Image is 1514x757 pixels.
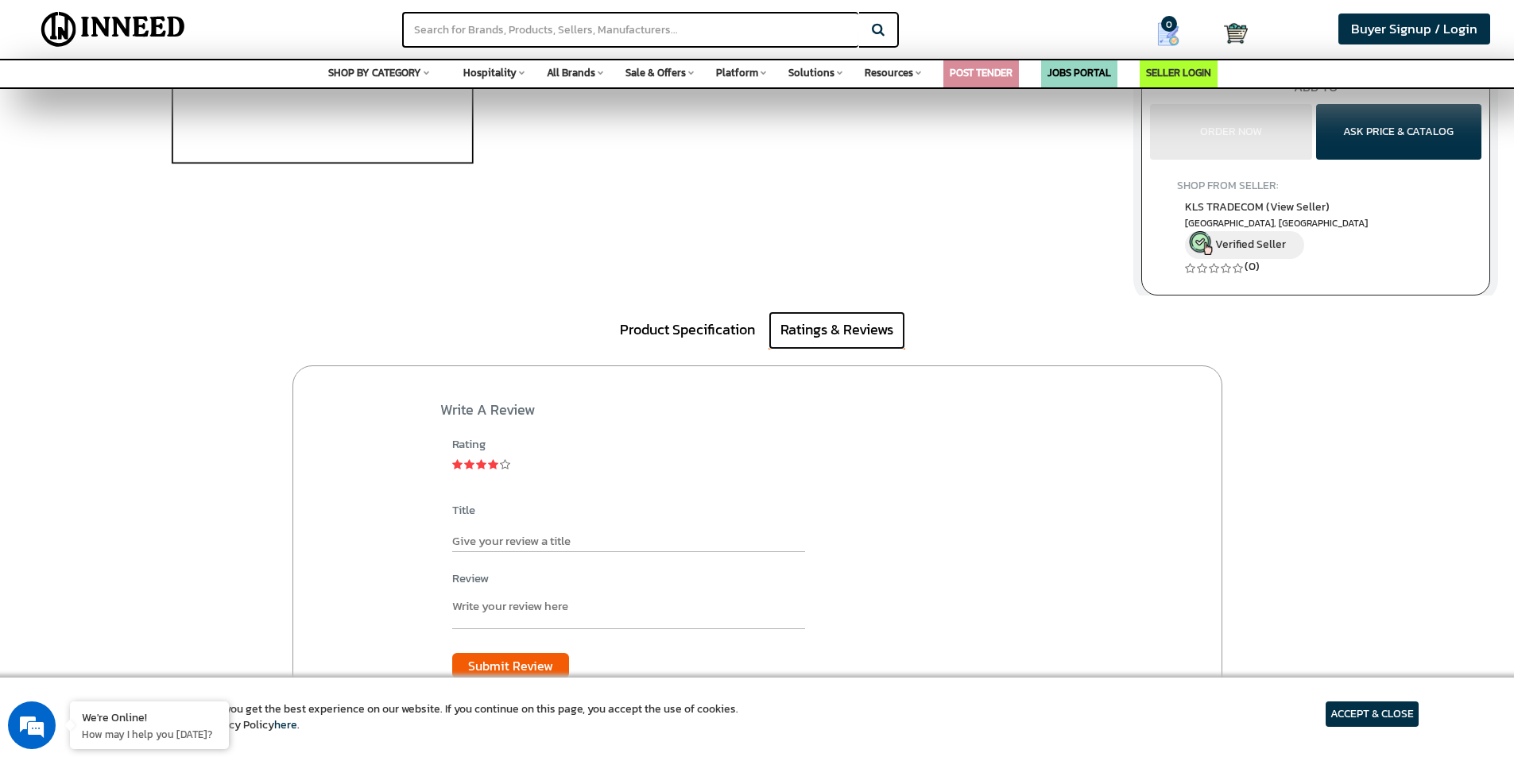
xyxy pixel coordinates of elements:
[1224,21,1248,45] img: Cart
[500,457,511,473] a: 5
[402,12,858,48] input: Search for Brands, Products, Sellers, Manufacturers...
[769,311,905,350] a: Ratings & Reviews
[608,311,767,348] a: Product Specification
[1189,231,1213,255] img: inneed-verified-seller-icon.png
[274,716,297,733] a: here
[625,65,686,80] span: Sale & Offers
[716,65,758,80] span: Platform
[1185,199,1330,215] span: KLS TRADECOM
[476,457,487,473] a: 3
[452,570,805,586] label: Review
[452,457,463,473] a: 1
[1224,16,1239,51] a: Cart
[82,727,217,741] p: How may I help you today?
[1177,180,1454,191] h4: SHOP FROM SELLER:
[865,65,913,80] span: Resources
[125,416,202,427] em: Driven by SalesIQ
[1326,701,1419,727] article: ACCEPT & CLOSE
[92,200,219,361] span: We're online!
[28,10,199,49] img: Inneed.Market
[1146,65,1211,80] a: SELLER LOGIN
[82,709,217,724] div: We're Online!
[1156,22,1180,46] img: Show My Quotes
[464,457,475,473] a: 2
[1142,78,1489,96] div: ADD TO
[1245,258,1260,275] a: (0)
[1125,16,1224,52] a: my Quotes 0
[1351,19,1477,39] span: Buyer Signup / Login
[488,457,499,473] a: 4
[463,65,517,80] span: Hospitality
[547,65,595,80] span: All Brands
[452,530,805,552] input: Give your review a title
[1161,16,1177,32] span: 0
[1185,217,1446,230] span: East Delhi
[261,8,299,46] div: Minimize live chat window
[950,65,1013,80] a: POST TENDER
[1316,104,1481,160] button: ASK PRICE & CATALOG
[452,653,569,678] button: Submit Review
[1185,199,1446,259] a: KLS TRADECOM (View Seller) [GEOGRAPHIC_DATA], [GEOGRAPHIC_DATA] Verified Seller
[788,65,834,80] span: Solutions
[110,417,121,427] img: salesiqlogo_leal7QplfZFryJ6FIlVepeu7OftD7mt8q6exU6-34PB8prfIgodN67KcxXM9Y7JQ_.png
[95,701,738,733] article: We use cookies to ensure you get the best experience on our website. If you continue on this page...
[83,89,267,110] div: Chat with us now
[27,95,67,104] img: logo_Zg8I0qSkbAqR2WFHt3p6CTuqpyXMFPubPcD2OT02zFN43Cy9FUNNG3NEPhM_Q1qe_.png
[8,434,303,489] textarea: Type your message and hit 'Enter'
[328,65,421,80] span: SHOP BY CATEGORY
[1047,65,1111,80] a: JOBS PORTAL
[1338,14,1490,44] a: Buyer Signup / Login
[452,501,805,518] label: Title
[1215,236,1286,253] span: Verified Seller
[440,402,1209,418] h2: Write a review
[452,435,805,452] div: Rating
